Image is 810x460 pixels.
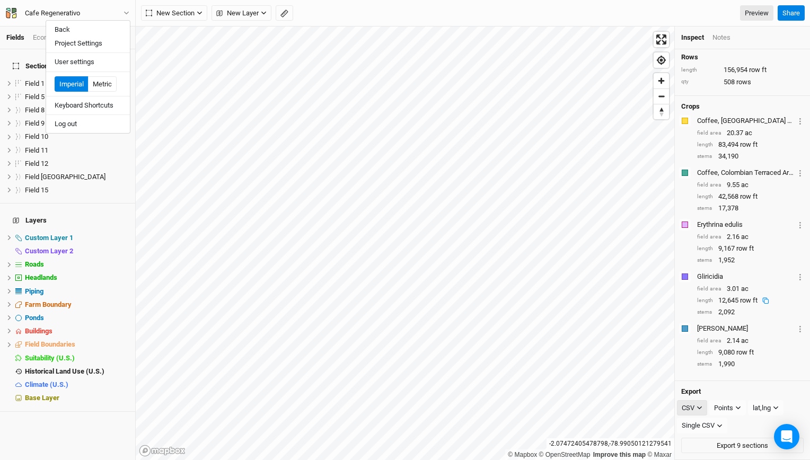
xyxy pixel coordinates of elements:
div: Coffee, Brazil Mechanized Arabica [697,116,795,126]
div: Roads [25,260,129,269]
a: Preview [740,5,773,21]
div: Cafe Regenerativo [25,8,80,19]
span: Base Layer [25,394,59,402]
span: Sections [13,62,52,70]
div: 2.14 [697,336,804,346]
span: Ponds [25,314,44,322]
span: ac [741,336,749,346]
div: Open Intercom Messenger [774,424,799,449]
span: Headlands [25,273,57,281]
canvas: Map [136,26,674,460]
span: Field 12 [25,160,48,167]
div: stems [697,360,713,368]
div: 2.16 [697,232,804,242]
span: Field Boundaries [25,340,75,348]
div: 1,952 [697,255,804,265]
div: 3.01 [697,284,804,294]
div: CSV [682,403,694,413]
div: Field Boundaries [25,340,129,349]
span: Historical Land Use (U.S.) [25,367,104,375]
button: Crop Usage [797,218,804,231]
span: row ft [740,140,758,149]
span: Farm Boundary [25,300,72,308]
div: 1,990 [697,359,804,369]
div: Erythrina edulis [697,220,795,229]
button: Keyboard Shortcuts [46,99,130,112]
button: Copy [758,297,774,305]
span: Zoom in [654,73,669,89]
a: Mapbox [508,451,537,458]
span: ac [741,180,749,190]
div: stems [697,205,713,213]
button: Reset bearing to north [654,104,669,119]
h4: Crops [681,102,700,111]
button: Log out [46,117,130,131]
span: New Section [146,8,195,19]
div: 9,167 [697,244,804,253]
span: Roads [25,260,44,268]
div: 9.55 [697,180,804,190]
div: stems [697,308,713,316]
span: row ft [736,244,754,253]
div: 17,378 [697,204,804,213]
a: Back [46,23,130,37]
div: length [681,66,718,74]
div: Headlands [25,273,129,282]
button: Points [709,400,746,416]
span: Custom Layer 1 [25,234,73,242]
button: Cafe Regenerativo [5,7,130,19]
div: Field 8 [25,106,129,114]
div: Custom Layer 1 [25,234,129,242]
button: Export 9 sections [681,438,804,454]
span: Field 10 [25,132,48,140]
div: -2.07472405478798 , -78.99050121279541 [547,438,674,449]
div: field area [697,181,721,189]
span: Suitability (U.S.) [25,354,75,362]
div: Field 11 [25,146,129,155]
div: Base Layer [25,394,129,402]
div: Buildings [25,327,129,335]
div: 20.37 [697,128,804,138]
button: Crop Usage [797,322,804,334]
button: CSV [677,400,707,416]
span: Field 8 [25,106,45,114]
div: Farm Boundary [25,300,129,309]
div: Inspect [681,33,704,42]
span: row ft [749,65,767,75]
div: 42,568 [697,192,804,201]
div: 34,190 [697,152,804,161]
span: row ft [740,296,758,304]
div: Field 1 [25,79,129,88]
div: Historical Land Use (U.S.) [25,367,129,376]
button: Crop Usage [797,270,804,282]
div: 83,494 [697,140,804,149]
div: Economics [33,33,66,42]
a: Mapbox logo [139,445,186,457]
div: Inga [697,324,795,333]
div: stems [697,153,713,161]
span: rows [736,77,751,87]
button: Find my location [654,52,669,68]
h4: Rows [681,53,804,61]
div: Points [714,403,733,413]
span: Field 9 [25,119,45,127]
span: Field [GEOGRAPHIC_DATA] [25,173,105,181]
div: 156,954 [681,65,804,75]
span: row ft [740,192,758,201]
span: ac [741,232,749,242]
button: Share [778,5,805,21]
span: ac [745,128,752,138]
div: field area [697,233,721,241]
div: qty [681,78,718,86]
a: Fields [6,33,24,41]
button: Zoom out [654,89,669,104]
div: Gliricidia [697,272,795,281]
span: Enter fullscreen [654,32,669,47]
span: Field 5 [25,93,45,101]
div: length [697,141,713,149]
span: Buildings [25,327,52,335]
button: lat,lng [748,400,783,416]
